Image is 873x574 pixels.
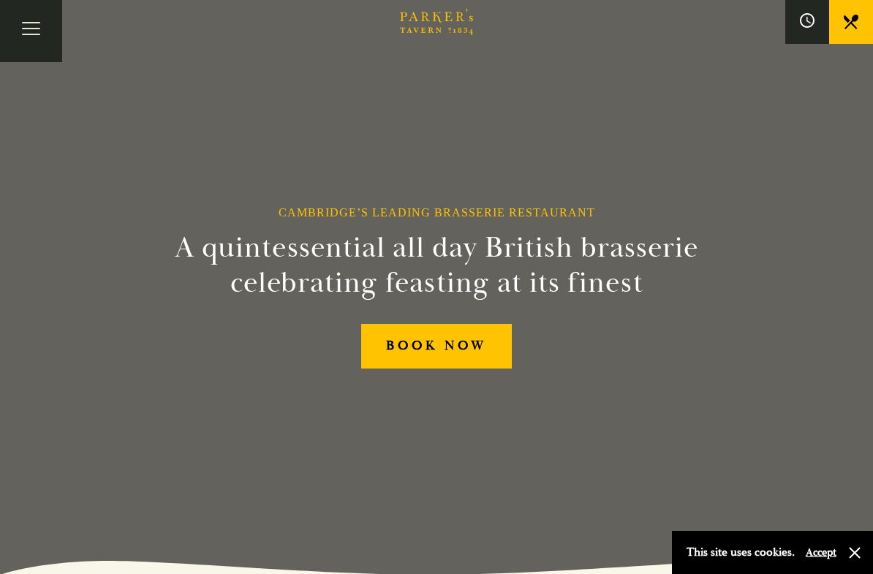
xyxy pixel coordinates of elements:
button: Accept [806,545,836,559]
button: Close and accept [847,545,862,560]
h2: A quintessential all day British brasserie celebrating feasting at its finest [162,230,711,301]
h1: Cambridge’s Leading Brasserie Restaurant [279,205,595,219]
a: BOOK NOW [361,324,512,369]
p: This site uses cookies. [687,542,795,563]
